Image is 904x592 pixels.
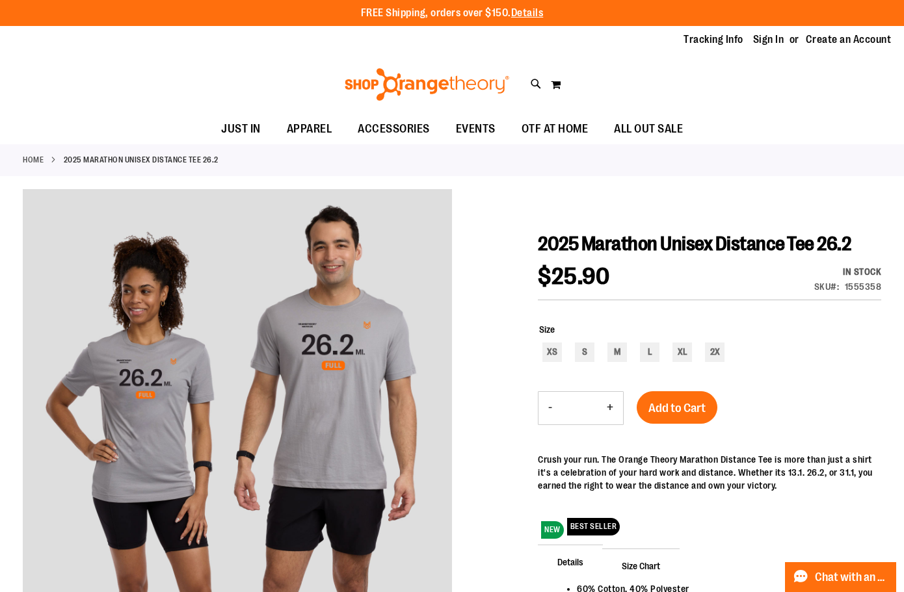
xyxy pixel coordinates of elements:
[814,265,882,278] div: Availability
[511,7,544,19] a: Details
[815,571,888,584] span: Chat with an Expert
[538,233,851,255] span: 2025 Marathon Unisex Distance Tee 26.2
[562,393,597,424] input: Product quantity
[602,548,680,582] span: Size Chart
[814,265,882,278] div: In stock
[23,154,44,166] a: Home
[648,401,706,415] span: Add to Cart
[538,392,562,424] button: Decrease product quantity
[539,324,555,335] span: Size
[456,114,496,144] span: EVENTS
[607,342,627,362] div: M
[614,114,683,144] span: ALL OUT SALE
[640,342,659,362] div: L
[343,68,511,101] img: Shop Orangetheory
[358,114,430,144] span: ACCESSORIES
[597,392,623,424] button: Increase product quantity
[753,32,784,47] a: Sign In
[575,342,594,362] div: S
[541,521,564,539] span: NEW
[538,545,603,578] span: Details
[684,32,743,47] a: Tracking Info
[64,154,219,166] strong: 2025 Marathon Unisex Distance Tee 26.2
[522,114,589,144] span: OTF AT HOME
[637,391,717,424] button: Add to Cart
[221,114,261,144] span: JUST IN
[672,342,692,362] div: XL
[567,518,620,535] span: BEST SELLER
[538,453,881,492] p: Crush your run. The Orange Theory Marathon Distance Tee is more than just a shirt it's a celebrat...
[785,562,897,592] button: Chat with an Expert
[705,342,725,362] div: 2X
[287,114,332,144] span: APPAREL
[806,32,892,47] a: Create an Account
[538,263,609,290] span: $25.90
[542,342,562,362] div: XS
[361,6,544,21] p: FREE Shipping, orders over $150.
[845,280,882,293] div: 1555358
[814,281,840,292] strong: SKU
